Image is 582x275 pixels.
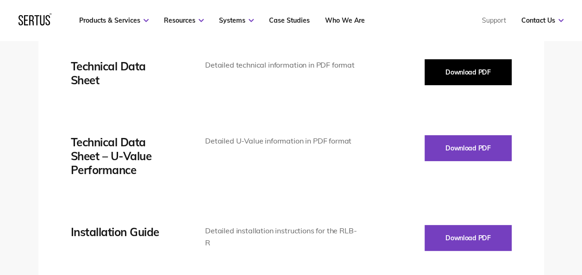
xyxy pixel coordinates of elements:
[425,59,512,85] button: Download PDF
[521,16,563,25] a: Contact Us
[482,16,506,25] a: Support
[325,16,365,25] a: Who We Are
[219,16,254,25] a: Systems
[79,16,149,25] a: Products & Services
[71,225,177,239] div: Installation Guide
[536,231,582,275] iframe: Chat Widget
[205,135,358,147] div: Detailed U-Value information in PDF format
[205,225,358,249] div: Detailed installation instructions for the RLB-R
[71,135,177,177] div: Technical Data Sheet – U-Value Performance
[71,59,177,87] div: Technical Data Sheet
[425,135,512,161] button: Download PDF
[205,59,358,71] div: Detailed technical information in PDF format
[269,16,310,25] a: Case Studies
[425,225,512,251] button: Download PDF
[164,16,204,25] a: Resources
